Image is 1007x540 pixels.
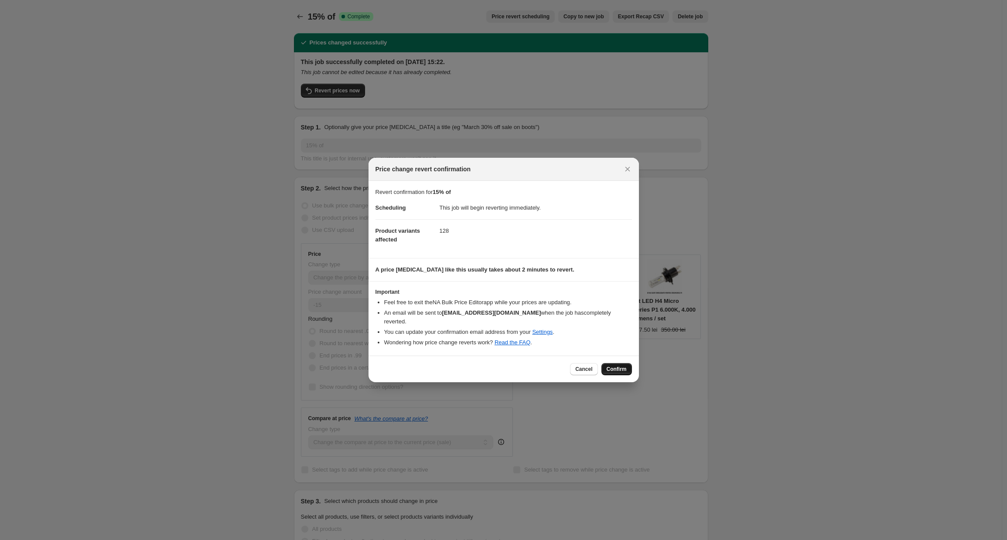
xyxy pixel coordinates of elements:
[384,298,632,307] li: Feel free to exit the NA Bulk Price Editor app while your prices are updating.
[384,328,632,336] li: You can update your confirmation email address from your .
[442,309,541,316] b: [EMAIL_ADDRESS][DOMAIN_NAME]
[575,366,592,373] span: Cancel
[495,339,530,346] a: Read the FAQ
[570,363,597,375] button: Cancel
[621,163,634,175] button: Close
[601,363,632,375] button: Confirm
[440,197,632,219] dd: This job will begin reverting immediately.
[375,204,406,211] span: Scheduling
[384,309,632,326] li: An email will be sent to when the job has completely reverted .
[384,338,632,347] li: Wondering how price change reverts work? .
[607,366,627,373] span: Confirm
[433,189,451,195] b: 15% of
[375,165,471,173] span: Price change revert confirmation
[532,329,553,335] a: Settings
[375,228,420,243] span: Product variants affected
[440,219,632,242] dd: 128
[375,188,632,197] p: Revert confirmation for
[375,289,632,295] h3: Important
[375,266,574,273] b: A price [MEDICAL_DATA] like this usually takes about 2 minutes to revert.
